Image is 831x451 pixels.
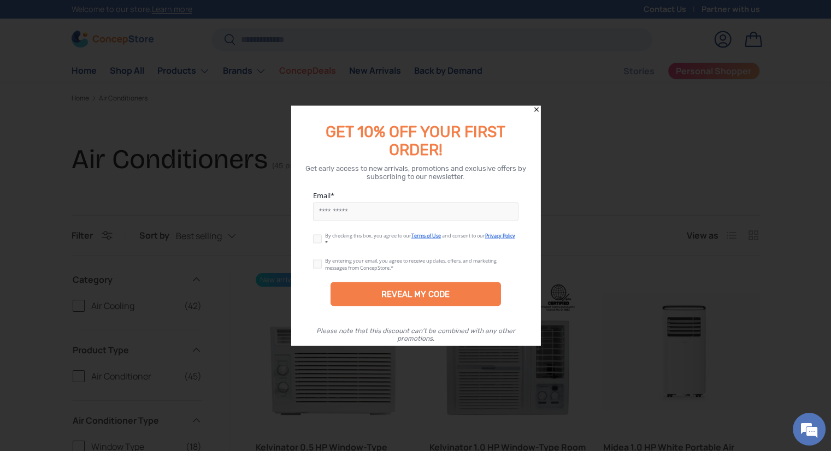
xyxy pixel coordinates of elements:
[326,123,505,159] span: GET 10% OFF YOUR FIRST ORDER!
[304,164,527,181] div: Get early access to new arrivals, promotions and exclusive offers by subscribing to our newsletter.
[325,257,497,271] div: By entering your email, you agree to receive updates, offers, and marketing messages from ConcepS...
[381,289,450,299] div: REVEAL MY CODE
[442,232,485,239] span: and consent to our
[533,106,540,114] div: Close
[57,61,184,75] div: Chat with us now
[302,327,529,342] div: Please note that this discount can’t be combined with any other promotions.
[5,298,208,336] textarea: Type your message and hit 'Enter'
[313,191,518,200] label: Email
[179,5,205,32] div: Minimize live chat window
[63,138,151,248] span: We're online!
[485,232,515,239] a: Privacy Policy
[411,232,441,239] a: Terms of Use
[325,232,411,239] span: By checking this box, you agree to our
[331,282,501,306] div: REVEAL MY CODE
